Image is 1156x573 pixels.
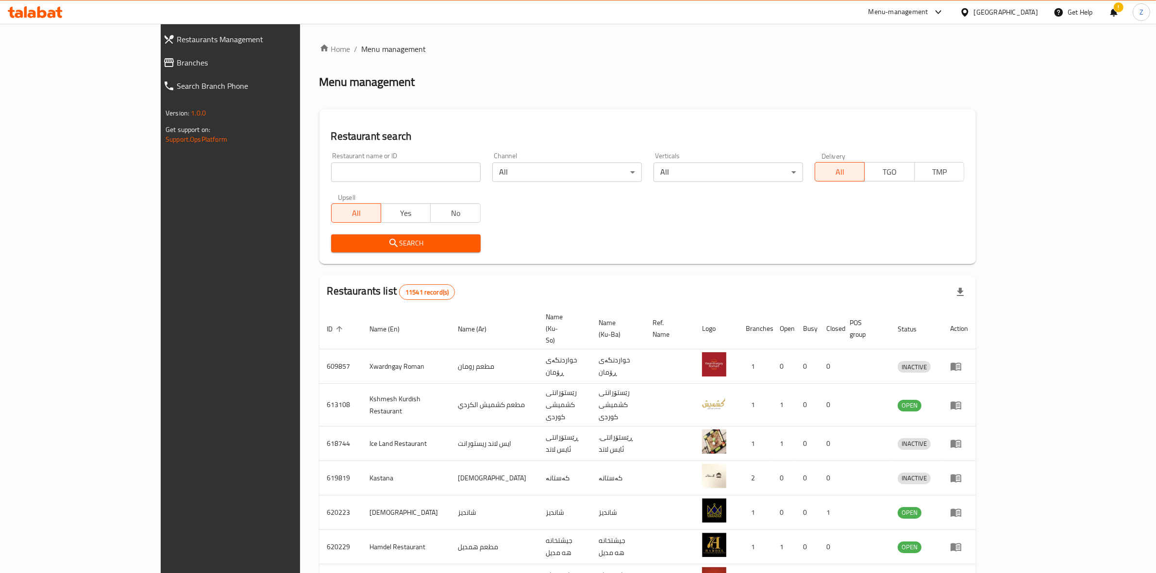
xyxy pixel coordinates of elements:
[538,384,591,426] td: رێستۆرانتی کشمیشى كوردى
[950,399,968,411] div: Menu
[738,495,772,530] td: 1
[338,194,356,200] label: Upsell
[177,57,346,68] span: Branches
[694,308,738,349] th: Logo
[898,400,921,411] div: OPEN
[795,384,819,426] td: 0
[400,288,454,297] span: 11541 record(s)
[450,530,538,564] td: مطعم همديل
[898,473,931,484] span: INACTIVE
[702,533,726,557] img: Hamdel Restaurant
[898,507,921,518] span: OPEN
[177,33,346,45] span: Restaurants Management
[819,530,842,564] td: 0
[450,384,538,426] td: مطعم كشميش الكردي
[381,203,431,223] button: Yes
[354,43,358,55] li: /
[795,461,819,495] td: 0
[546,311,579,346] span: Name (Ku-So)
[898,361,931,373] span: INACTIVE
[738,384,772,426] td: 1
[335,206,377,220] span: All
[898,400,921,411] span: OPEN
[919,165,960,179] span: TMP
[362,384,450,426] td: Kshmesh Kurdish Restaurant
[591,530,645,564] td: جيشتخانه هه مديل
[591,384,645,426] td: رێستۆرانتی کشمیشى كوردى
[331,203,381,223] button: All
[702,391,726,415] img: Kshmesh Kurdish Restaurant
[898,541,921,553] div: OPEN
[362,461,450,495] td: Kastana
[949,280,972,304] div: Export file
[819,461,842,495] td: 0
[166,123,210,136] span: Get support on:
[591,461,645,495] td: کەستانە
[458,323,499,335] span: Name (Ar)
[772,530,795,564] td: 1
[772,308,795,349] th: Open
[914,162,964,181] button: TMP
[974,7,1038,17] div: [GEOGRAPHIC_DATA]
[898,361,931,373] div: INACTIVE
[819,349,842,384] td: 0
[362,426,450,461] td: Ice Land Restaurant
[538,495,591,530] td: شانديز
[166,107,189,119] span: Version:
[362,495,450,530] td: [DEMOGRAPHIC_DATA]
[738,349,772,384] td: 1
[331,234,481,252] button: Search
[898,438,931,449] span: INACTIVE
[155,28,354,51] a: Restaurants Management
[869,6,928,18] div: Menu-management
[331,163,481,182] input: Search for restaurant name or ID..
[319,43,976,55] nav: breadcrumb
[327,284,455,300] h2: Restaurants list
[850,317,878,340] span: POS group
[898,323,929,335] span: Status
[738,530,772,564] td: 1
[772,349,795,384] td: 0
[821,152,846,159] label: Delivery
[435,206,476,220] span: No
[331,129,964,144] h2: Restaurant search
[819,495,842,530] td: 1
[599,317,634,340] span: Name (Ku-Ba)
[795,426,819,461] td: 0
[702,498,726,523] img: Shandiz
[166,133,227,146] a: Support.OpsPlatform
[950,360,968,372] div: Menu
[950,541,968,553] div: Menu
[591,349,645,384] td: خواردنگەی ڕۆمان
[653,317,683,340] span: Ref. Name
[772,495,795,530] td: 0
[795,308,819,349] th: Busy
[942,308,976,349] th: Action
[319,74,415,90] h2: Menu management
[772,461,795,495] td: 0
[950,438,968,449] div: Menu
[898,541,921,553] span: OPEN
[450,426,538,461] td: ايس لاند ريستورانت
[898,473,931,484] div: INACTIVE
[339,237,473,249] span: Search
[738,461,772,495] td: 2
[362,530,450,564] td: Hamdel Restaurant
[772,384,795,426] td: 1
[702,352,726,377] img: Xwardngay Roman
[538,349,591,384] td: خواردنگەی ڕۆمان
[819,165,861,179] span: All
[155,51,354,74] a: Branches
[869,165,910,179] span: TGO
[155,74,354,98] a: Search Branch Phone
[815,162,865,181] button: All
[591,426,645,461] td: .ڕێستۆرانتی ئایس لاند
[538,426,591,461] td: ڕێستۆرانتی ئایس لاند
[819,384,842,426] td: 0
[653,163,803,182] div: All
[362,43,426,55] span: Menu management
[362,349,450,384] td: Xwardngay Roman
[702,429,726,454] img: Ice Land Restaurant
[450,495,538,530] td: شانديز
